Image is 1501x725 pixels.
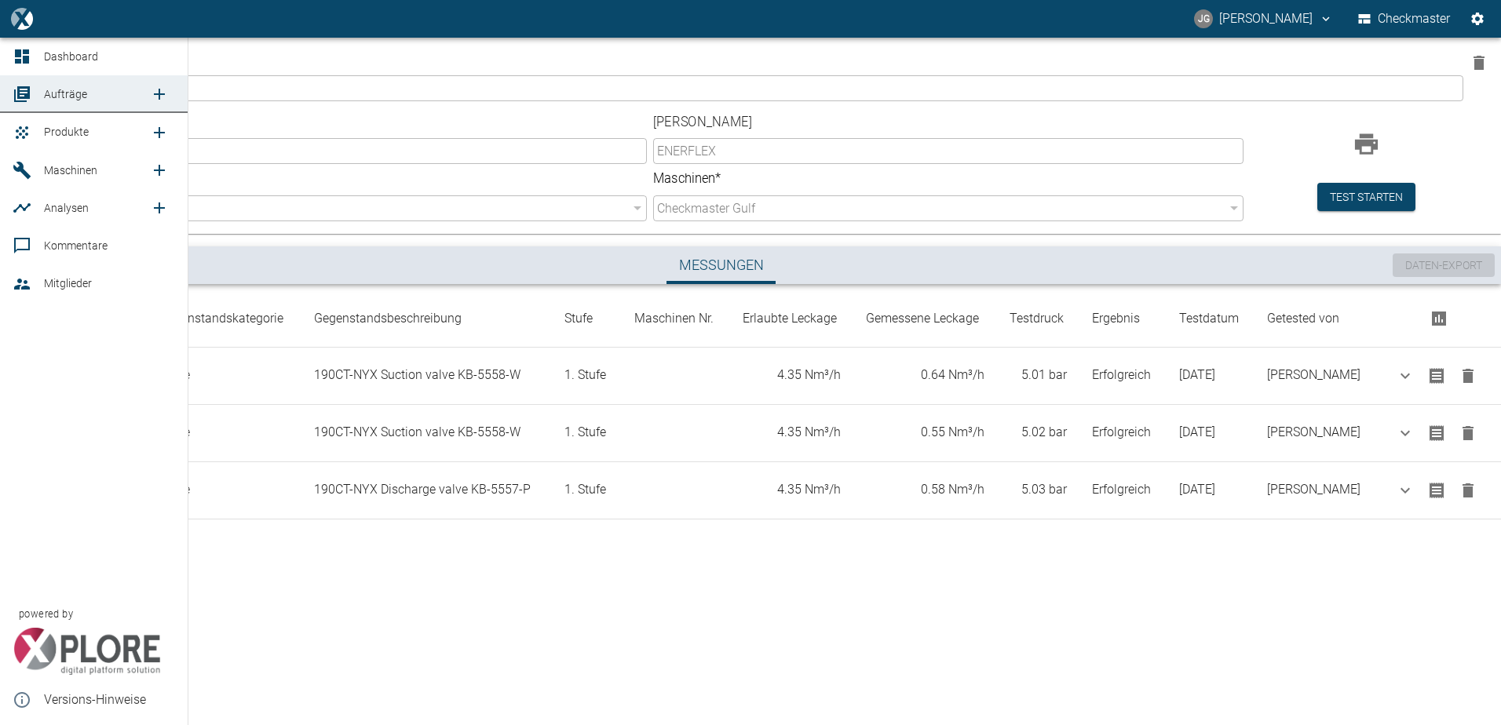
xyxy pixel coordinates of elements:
[853,347,997,404] td: 0.64 Nm³/h
[1254,462,1378,519] td: [PERSON_NAME]
[564,482,606,497] span: 1. Stufe
[44,690,175,709] span: Versions-Hinweise
[653,112,1096,131] label: [PERSON_NAME]
[1079,405,1167,462] td: Erfolgreich
[44,277,92,290] span: Mitglieder
[144,155,175,186] a: new /machines
[301,347,553,404] td: 190CT-NYX Suction valve KB-5558-W
[564,424,606,439] span: 1. Stufe
[144,117,175,148] a: new /product/list/0
[997,405,1079,462] td: 5.02 bar
[1194,9,1213,28] div: JG
[147,347,301,404] td: valve
[144,78,175,110] a: new /order/list/0
[853,405,997,462] td: 0.55 Nm³/h
[44,202,89,214] span: Analysen
[853,290,997,348] th: Gemessene Leckage
[1254,405,1378,462] td: [PERSON_NAME]
[564,367,606,382] span: 1. Stufe
[44,50,98,63] span: Dashboard
[667,246,776,284] button: Messungen
[44,126,89,138] span: Produkte
[1079,347,1167,404] td: Erfolgreich
[44,88,87,100] span: Aufträge
[1079,462,1167,519] td: Erfolgreich
[301,462,553,519] td: 190CT-NYX Discharge valve KB-5557-P
[57,112,499,131] label: Auftragsnummer
[1346,124,1386,164] div: Report für 857656 drucken
[1254,347,1378,404] td: [PERSON_NAME]
[730,405,854,462] td: 4.35 Nm³/h
[1317,183,1415,212] button: Test starten
[552,290,621,348] th: Stufe
[1254,290,1378,348] th: Getested von
[57,75,1463,101] input: Angebots Nr.
[57,49,1112,68] label: Angebots Nr.
[997,462,1079,519] td: 5.03 bar
[1167,462,1254,519] td: [DATE]
[1463,5,1492,33] button: Einstellungen
[1355,5,1454,33] button: Checkmaster
[1167,290,1254,348] th: Testdatum
[19,607,73,621] span: powered by
[1192,5,1335,33] button: john.goessens@neac.de
[730,347,854,404] td: 4.35 Nm³/h
[11,8,32,29] img: logo
[853,462,997,519] td: 0.58 Nm³/h
[653,169,1096,188] label: Maschinen *
[730,290,854,348] th: Erlaubte Leckage
[13,628,161,675] img: Xplore Logo
[997,347,1079,404] td: 5.01 bar
[44,239,108,252] span: Kommentare
[301,405,553,462] td: 190CT-NYX Suction valve KB-5558-W
[730,462,854,519] td: 4.35 Nm³/h
[1167,405,1254,462] td: [DATE]
[57,138,647,164] input: Auftragsnummer
[57,169,499,188] label: Standort *
[622,290,730,348] th: Maschinen Nr.
[1390,303,1488,334] div: Alle Etiketten drucken
[997,290,1079,348] th: Testdruck
[44,164,97,177] span: Maschinen
[653,138,1244,164] input: Kunde
[1079,290,1167,348] th: Ergebnis
[1421,475,1452,506] div: Etikett drucken
[147,462,301,519] td: valve
[1421,417,1452,449] div: Etikett drucken
[147,405,301,462] td: valve
[301,290,553,348] th: Gegenstandsbeschreibung
[147,290,301,348] th: Gegenstandskategorie
[57,195,647,221] div: [GEOGRAPHIC_DATA]
[1167,347,1254,404] td: [DATE]
[653,195,1244,221] div: Checkmaster Gulf
[1421,360,1452,392] div: Etikett drucken
[144,192,175,224] a: new /analyses/list/0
